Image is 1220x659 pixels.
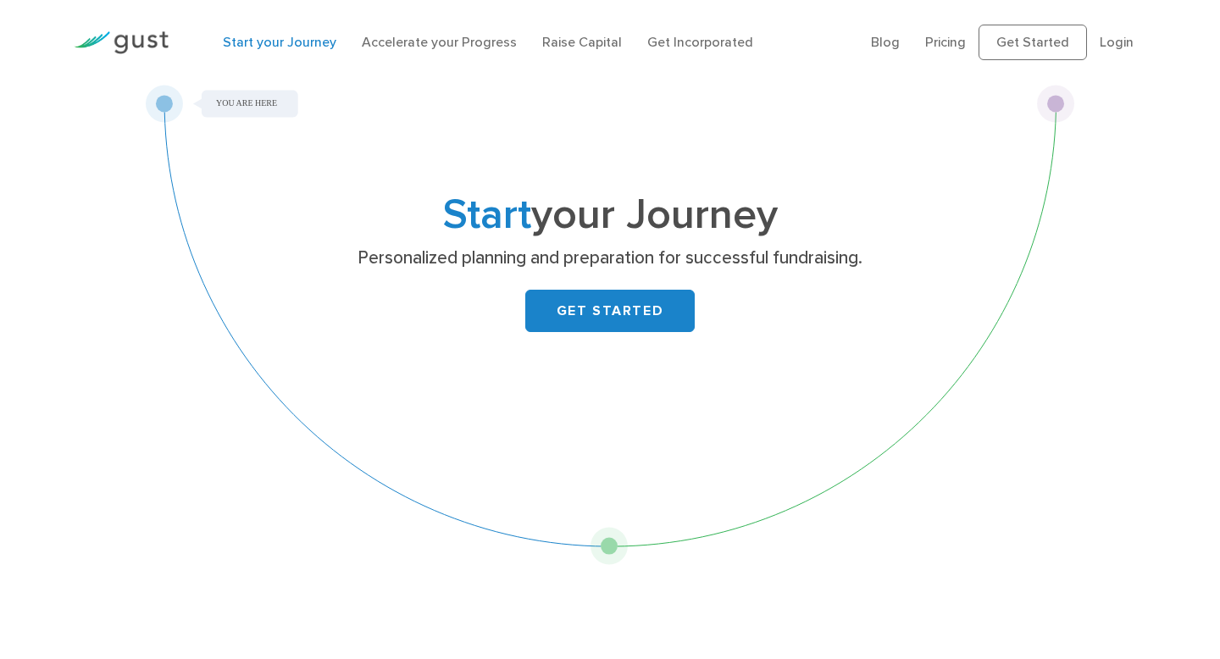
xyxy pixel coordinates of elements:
[979,25,1087,60] a: Get Started
[925,34,966,50] a: Pricing
[1100,34,1134,50] a: Login
[275,196,945,235] h1: your Journey
[871,34,900,50] a: Blog
[223,34,336,50] a: Start your Journey
[443,190,531,240] span: Start
[362,34,517,50] a: Accelerate your Progress
[542,34,622,50] a: Raise Capital
[525,290,695,332] a: GET STARTED
[647,34,753,50] a: Get Incorporated
[74,31,169,54] img: Gust Logo
[282,246,939,270] p: Personalized planning and preparation for successful fundraising.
